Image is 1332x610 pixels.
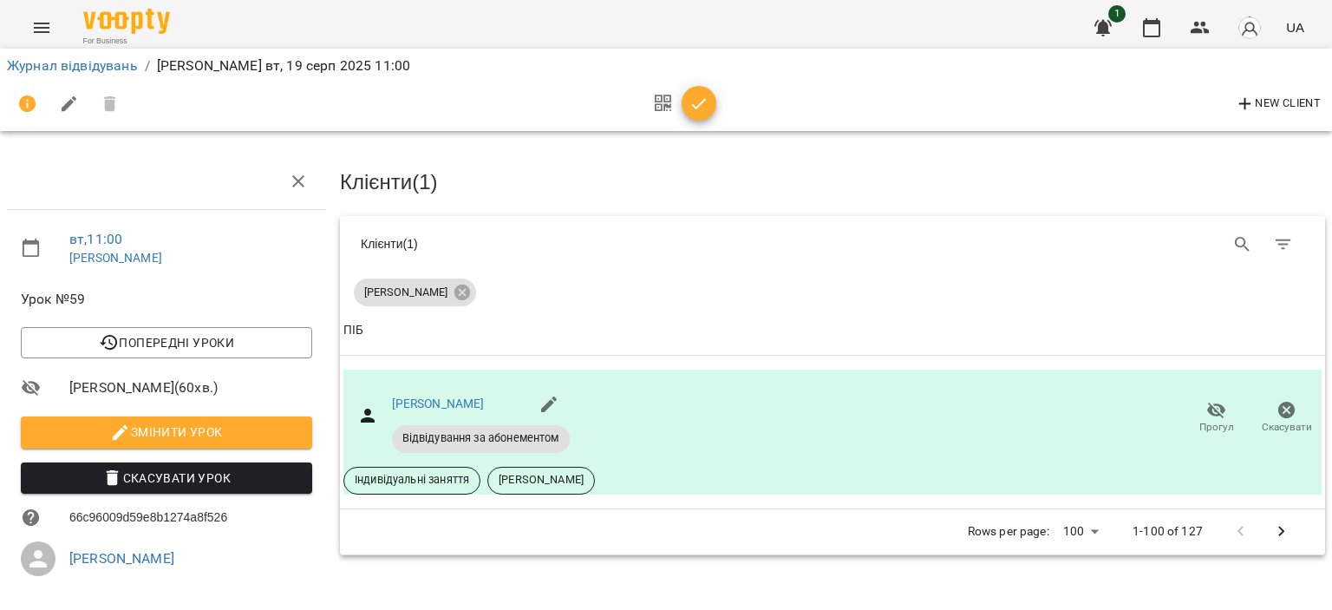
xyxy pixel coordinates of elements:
[1251,394,1322,443] button: Скасувати
[361,235,819,253] div: Клієнти ( 1 )
[21,327,312,358] button: Попередні уроки
[1222,224,1263,266] button: Search
[354,285,458,300] span: [PERSON_NAME]
[69,231,122,247] a: вт , 11:00
[1181,394,1251,443] button: Прогул
[69,377,312,398] span: [PERSON_NAME] ( 60 хв. )
[83,36,170,47] span: For Business
[343,320,363,341] div: ПІБ
[1279,11,1311,43] button: UA
[392,430,570,446] span: Відвідування за абонементом
[392,397,485,410] a: [PERSON_NAME]
[354,279,476,306] div: [PERSON_NAME]
[21,7,62,49] button: Menu
[21,462,312,494] button: Скасувати Урок
[157,56,410,76] p: [PERSON_NAME] вт, 19 серп 2025 11:00
[968,523,1049,541] p: Rows per page:
[1199,420,1234,435] span: Прогул
[488,472,594,488] span: [PERSON_NAME]
[35,468,298,489] span: Скасувати Урок
[69,251,162,265] a: [PERSON_NAME]
[21,289,312,310] span: Урок №59
[83,9,170,34] img: Voopty Logo
[340,171,1325,193] h3: Клієнти ( 1 )
[1231,90,1325,118] button: New Client
[1261,511,1303,553] button: Next Page
[343,320,1322,341] span: ПІБ
[1263,224,1304,266] button: Фільтр
[7,501,326,535] li: 66c96009d59e8b1274a8f526
[1262,420,1312,435] span: Скасувати
[145,56,150,76] li: /
[340,216,1325,272] div: Table Toolbar
[69,550,174,567] a: [PERSON_NAME]
[1108,5,1126,23] span: 1
[7,57,138,74] a: Журнал відвідувань
[1286,18,1304,36] span: UA
[21,417,312,448] button: Змінити урок
[35,332,298,353] span: Попередні уроки
[1237,16,1262,40] img: avatar_s.png
[1056,519,1105,544] div: 100
[35,422,298,443] span: Змінити урок
[7,56,1325,76] nav: breadcrumb
[1133,523,1203,541] p: 1-100 of 127
[344,472,480,488] span: Індивідуальні заняття
[1235,94,1321,115] span: New Client
[343,320,363,341] div: Sort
